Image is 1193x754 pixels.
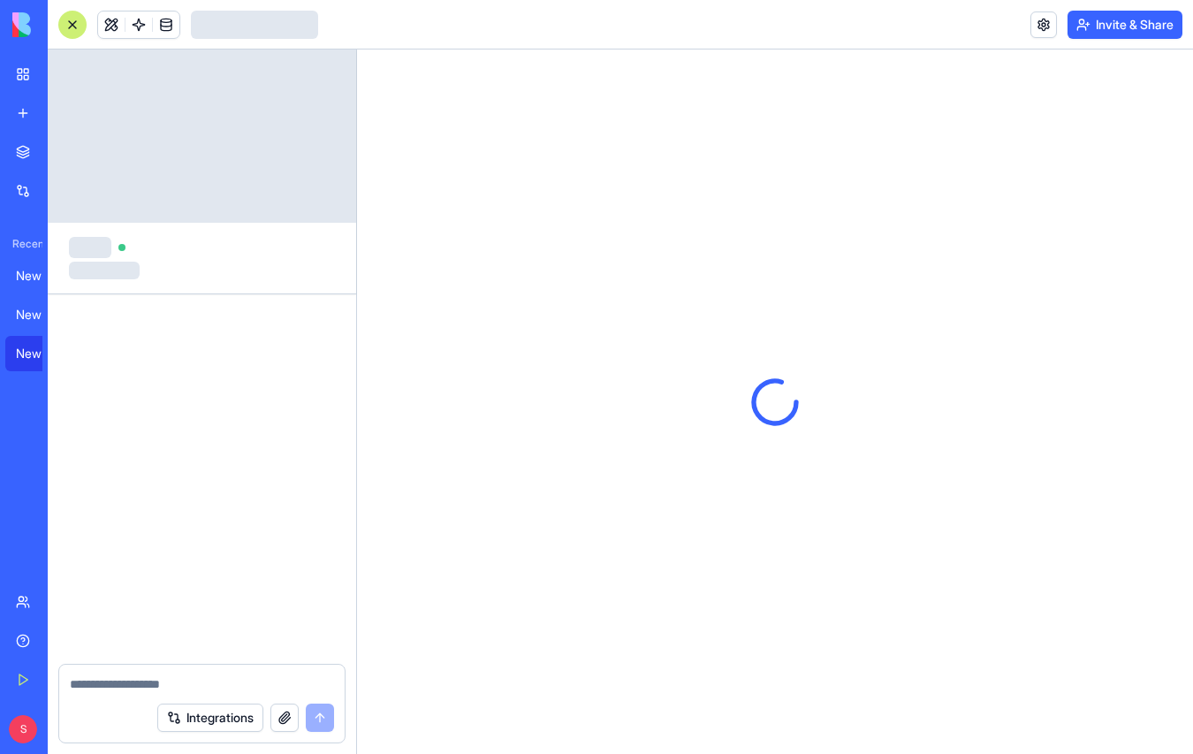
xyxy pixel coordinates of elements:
[5,258,76,293] a: New App
[157,704,263,732] button: Integrations
[5,237,42,251] span: Recent
[5,297,76,332] a: New App
[16,345,65,362] div: New App
[9,715,37,743] span: S
[16,267,65,285] div: New App
[5,336,76,371] a: New App
[16,306,65,324] div: New App
[1068,11,1182,39] button: Invite & Share
[12,12,122,37] img: logo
